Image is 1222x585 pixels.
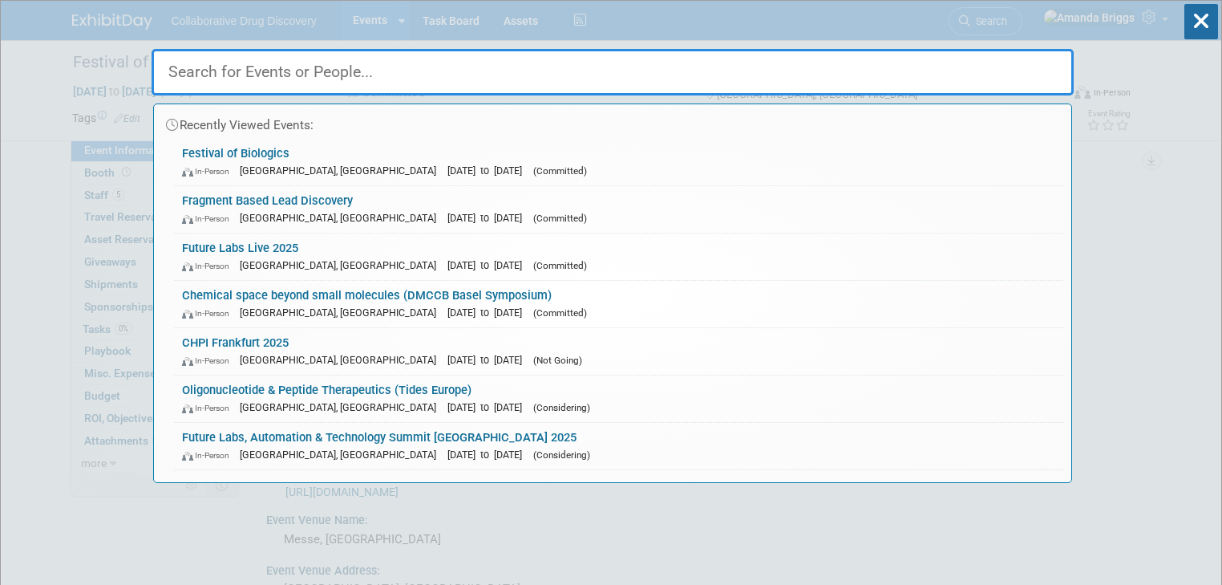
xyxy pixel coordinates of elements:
[174,328,1063,375] a: CHPI Frankfurt 2025 In-Person [GEOGRAPHIC_DATA], [GEOGRAPHIC_DATA] [DATE] to [DATE] (Not Going)
[174,234,1063,280] a: Future Labs Live 2025 In-Person [GEOGRAPHIC_DATA], [GEOGRAPHIC_DATA] [DATE] to [DATE] (Committed)
[182,355,237,366] span: In-Person
[533,355,582,366] span: (Not Going)
[174,376,1063,422] a: Oligonucleotide & Peptide Therapeutics (Tides Europe) In-Person [GEOGRAPHIC_DATA], [GEOGRAPHIC_DA...
[182,166,237,177] span: In-Person
[533,260,587,271] span: (Committed)
[533,402,590,413] span: (Considering)
[182,403,237,413] span: In-Person
[240,354,444,366] span: [GEOGRAPHIC_DATA], [GEOGRAPHIC_DATA]
[533,165,587,177] span: (Committed)
[174,186,1063,233] a: Fragment Based Lead Discovery In-Person [GEOGRAPHIC_DATA], [GEOGRAPHIC_DATA] [DATE] to [DATE] (Co...
[182,213,237,224] span: In-Person
[240,307,444,319] span: [GEOGRAPHIC_DATA], [GEOGRAPHIC_DATA]
[162,104,1063,139] div: Recently Viewed Events:
[447,449,530,461] span: [DATE] to [DATE]
[240,165,444,177] span: [GEOGRAPHIC_DATA], [GEOGRAPHIC_DATA]
[533,213,587,224] span: (Committed)
[240,259,444,271] span: [GEOGRAPHIC_DATA], [GEOGRAPHIC_DATA]
[447,354,530,366] span: [DATE] to [DATE]
[174,423,1063,469] a: Future Labs, Automation & Technology Summit [GEOGRAPHIC_DATA] 2025 In-Person [GEOGRAPHIC_DATA], [...
[447,165,530,177] span: [DATE] to [DATE]
[447,212,530,224] span: [DATE] to [DATE]
[533,449,590,461] span: (Considering)
[182,308,237,319] span: In-Person
[533,307,587,319] span: (Committed)
[174,281,1063,327] a: Chemical space beyond small molecules (DMCCB Basel Symposium) In-Person [GEOGRAPHIC_DATA], [GEOGR...
[182,261,237,271] span: In-Person
[240,401,444,413] span: [GEOGRAPHIC_DATA], [GEOGRAPHIC_DATA]
[152,49,1074,95] input: Search for Events or People...
[447,307,530,319] span: [DATE] to [DATE]
[174,139,1063,185] a: Festival of Biologics In-Person [GEOGRAPHIC_DATA], [GEOGRAPHIC_DATA] [DATE] to [DATE] (Committed)
[182,450,237,461] span: In-Person
[447,259,530,271] span: [DATE] to [DATE]
[240,449,444,461] span: [GEOGRAPHIC_DATA], [GEOGRAPHIC_DATA]
[240,212,444,224] span: [GEOGRAPHIC_DATA], [GEOGRAPHIC_DATA]
[447,401,530,413] span: [DATE] to [DATE]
